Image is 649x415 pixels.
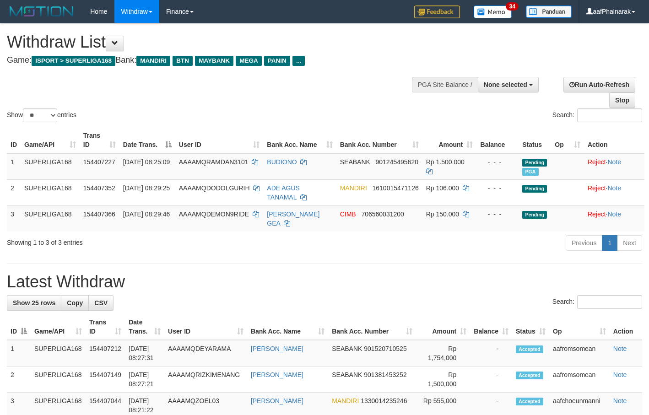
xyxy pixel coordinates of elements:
[125,340,164,366] td: [DATE] 08:27:31
[563,77,635,92] a: Run Auto-Refresh
[340,158,370,166] span: SEABANK
[31,314,86,340] th: Game/API: activate to sort column ascending
[426,158,465,166] span: Rp 1.500.000
[364,371,406,378] span: Copy 901381453252 to clipboard
[549,340,610,366] td: aafromsomean
[32,56,115,66] span: ISPORT > SUPERLIGA168
[267,210,319,227] a: [PERSON_NAME] GEA
[179,210,249,218] span: AAAAMQDEMON9RIDE
[480,157,515,167] div: - - -
[361,397,407,404] span: Copy 1330014235246 to clipboard
[552,108,642,122] label: Search:
[61,295,89,311] a: Copy
[83,158,115,166] span: 154407227
[613,345,627,352] a: Note
[516,345,543,353] span: Accepted
[195,56,233,66] span: MAYBANK
[164,314,247,340] th: User ID: activate to sort column ascending
[7,153,21,180] td: 1
[608,184,622,192] a: Note
[376,158,418,166] span: Copy 901245495620 to clipboard
[577,108,642,122] input: Search:
[416,314,470,340] th: Amount: activate to sort column ascending
[123,184,170,192] span: [DATE] 08:29:25
[340,184,367,192] span: MANDIRI
[31,340,86,366] td: SUPERLIGA168
[236,56,262,66] span: MEGA
[7,179,21,205] td: 2
[267,184,300,201] a: ADE AGUS TANAMAL
[7,273,642,291] h1: Latest Withdraw
[125,366,164,393] td: [DATE] 08:27:21
[7,108,76,122] label: Show entries
[83,184,115,192] span: 154407352
[7,33,423,51] h1: Withdraw List
[83,210,115,218] span: 154407366
[263,127,336,153] th: Bank Acc. Name: activate to sort column ascending
[416,340,470,366] td: Rp 1,754,000
[474,5,512,18] img: Button%20Memo.svg
[480,183,515,193] div: - - -
[173,56,193,66] span: BTN
[7,127,21,153] th: ID
[86,340,125,366] td: 154407212
[476,127,519,153] th: Balance
[125,314,164,340] th: Date Trans.: activate to sort column ascending
[247,314,328,340] th: Bank Acc. Name: activate to sort column ascending
[164,340,247,366] td: AAAAMQDEYARAMA
[251,397,303,404] a: [PERSON_NAME]
[412,77,478,92] div: PGA Site Balance /
[584,179,644,205] td: ·
[332,345,362,352] span: SEABANK
[470,340,512,366] td: -
[470,366,512,393] td: -
[86,366,125,393] td: 154407149
[588,158,606,166] a: Reject
[478,77,539,92] button: None selected
[23,108,57,122] select: Showentries
[292,56,305,66] span: ...
[7,314,31,340] th: ID: activate to sort column descending
[267,158,297,166] a: BUDIONO
[610,314,642,340] th: Action
[21,205,80,232] td: SUPERLIGA168
[584,127,644,153] th: Action
[88,295,114,311] a: CSV
[94,299,108,307] span: CSV
[613,397,627,404] a: Note
[549,314,610,340] th: Op: activate to sort column ascending
[340,210,356,218] span: CIMB
[7,205,21,232] td: 3
[584,153,644,180] td: ·
[551,127,584,153] th: Op: activate to sort column ascending
[613,371,627,378] a: Note
[332,371,362,378] span: SEABANK
[470,314,512,340] th: Balance: activate to sort column ascending
[602,235,617,251] a: 1
[584,205,644,232] td: ·
[516,398,543,405] span: Accepted
[361,210,404,218] span: Copy 706560031200 to clipboard
[566,235,602,251] a: Previous
[13,299,55,307] span: Show 25 rows
[480,210,515,219] div: - - -
[7,234,264,247] div: Showing 1 to 3 of 3 entries
[426,184,459,192] span: Rp 106.000
[364,345,406,352] span: Copy 901520710525 to clipboard
[7,295,61,311] a: Show 25 rows
[522,159,547,167] span: Pending
[21,179,80,205] td: SUPERLIGA168
[7,366,31,393] td: 2
[552,295,642,309] label: Search:
[80,127,119,153] th: Trans ID: activate to sort column ascending
[123,158,170,166] span: [DATE] 08:25:09
[512,314,549,340] th: Status: activate to sort column ascending
[328,314,416,340] th: Bank Acc. Number: activate to sort column ascending
[136,56,170,66] span: MANDIRI
[251,371,303,378] a: [PERSON_NAME]
[608,158,622,166] a: Note
[522,168,538,176] span: Marked by aafromsomean
[608,210,622,218] a: Note
[506,2,518,11] span: 34
[484,81,527,88] span: None selected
